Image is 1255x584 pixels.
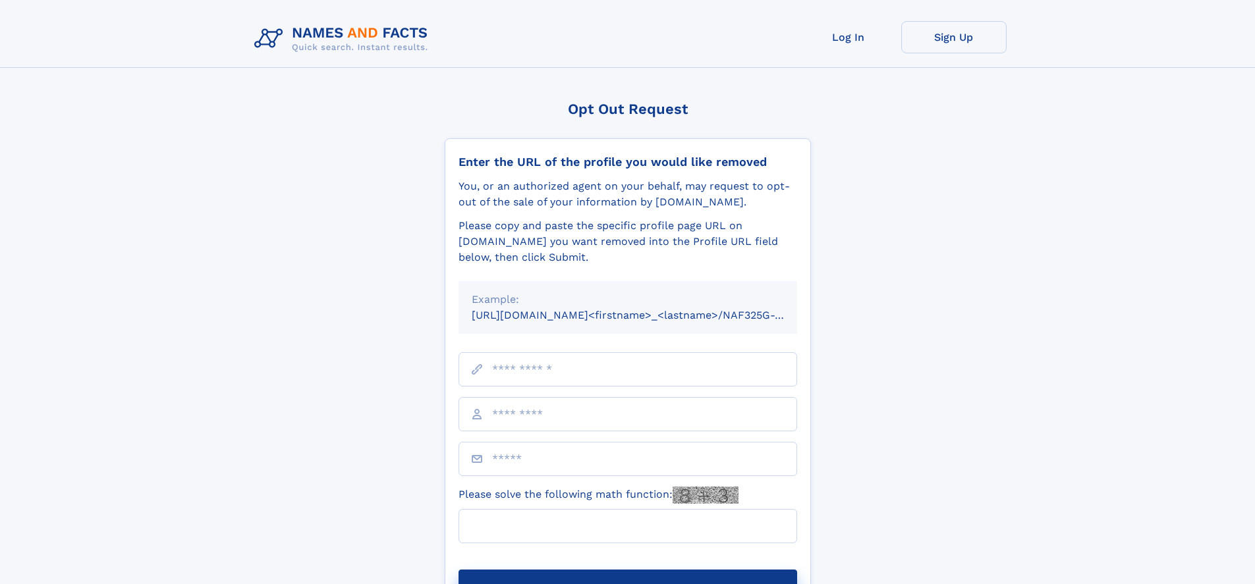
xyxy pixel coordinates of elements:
[445,101,811,117] div: Opt Out Request
[459,155,797,169] div: Enter the URL of the profile you would like removed
[459,178,797,210] div: You, or an authorized agent on your behalf, may request to opt-out of the sale of your informatio...
[459,487,739,504] label: Please solve the following math function:
[472,309,822,321] small: [URL][DOMAIN_NAME]<firstname>_<lastname>/NAF325G-xxxxxxxx
[472,292,784,307] div: Example:
[796,21,901,53] a: Log In
[901,21,1007,53] a: Sign Up
[459,218,797,265] div: Please copy and paste the specific profile page URL on [DOMAIN_NAME] you want removed into the Pr...
[249,21,439,57] img: Logo Names and Facts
